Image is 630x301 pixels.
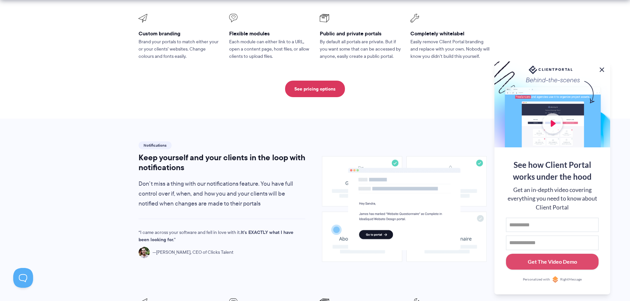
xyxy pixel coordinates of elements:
[552,276,559,283] img: Personalized with RightMessage
[506,186,599,212] div: Get an in-depth video covering everything you need to know about Client Portal
[320,30,401,37] h3: Public and private portals
[523,277,550,282] span: Personalized with
[139,141,172,149] span: Notifications
[139,179,306,209] p: Don’t miss a thing with our notifications feature. You have full control over if, when, and how y...
[506,159,599,183] div: See how Client Portal works under the hood
[13,268,33,288] iframe: Toggle Customer Support
[410,30,492,37] h3: Completely whitelabel
[139,153,306,172] h2: Keep yourself and your clients in the loop with notifications
[320,38,401,60] p: By default all portals are private. But if you want some that can be accessed by anyone, easily c...
[139,30,220,37] h3: Custom branding
[229,30,311,37] h3: Flexible modules
[560,277,582,282] span: RightMessage
[506,276,599,283] a: Personalized withRightMessage
[410,38,492,60] p: Easily remove Client Portal branding and replace with your own. Nobody will know you didn’t build...
[139,229,294,244] p: I came across your software and fell in love with it.
[229,38,311,60] p: Each module can either link to a URL, open a content page, host files, or allow clients to upload...
[139,38,220,60] p: Brand your portals to match either your or your clients’ websites. Change colours and fonts easily.
[506,254,599,270] button: Get The Video Demo
[152,249,233,256] span: [PERSON_NAME], CEO of Clicks Talent
[285,81,345,97] a: See pricing options
[528,258,577,266] div: Get The Video Demo
[139,229,293,243] strong: It's EXACTLY what I have been looking for.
